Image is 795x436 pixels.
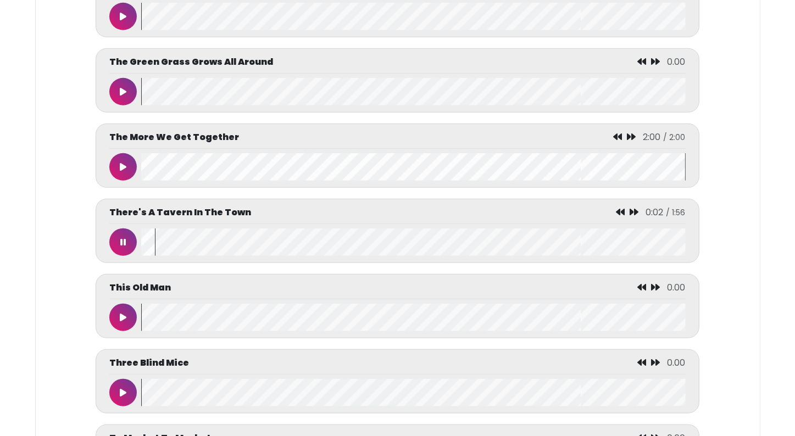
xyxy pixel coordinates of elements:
[668,356,686,369] span: 0.00
[664,132,686,143] span: / 2:00
[109,55,273,69] p: The Green Grass Grows All Around
[109,131,239,144] p: The More We Get Together
[668,281,686,294] span: 0.00
[666,207,686,218] span: / 1:56
[109,356,189,370] p: Three Blind Mice
[646,206,664,219] span: 0:02
[643,131,661,143] span: 2:00
[668,55,686,68] span: 0.00
[109,206,251,219] p: There's A Tavern In The Town
[109,281,171,294] p: This Old Man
